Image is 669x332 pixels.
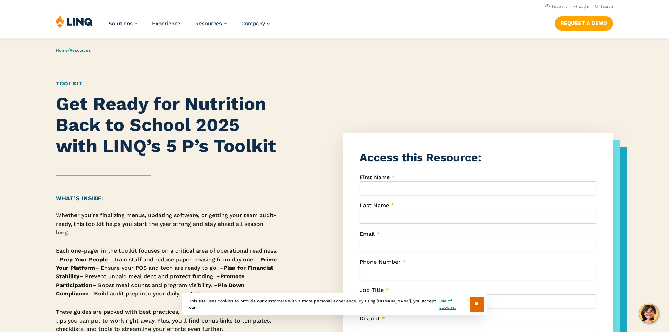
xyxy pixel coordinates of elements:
a: Resources [70,48,91,53]
span: Phone Number [360,259,401,265]
a: Support [545,4,567,9]
span: Last Name [360,202,389,209]
h3: Access this Resource: [360,150,596,165]
button: Open Search Bar [595,4,613,9]
strong: Prime Your Platform [56,256,277,271]
img: LINQ | K‑12 Software [56,15,93,28]
span: Company [241,20,265,27]
p: Each one-pager in the toolkit focuses on a critical area of operational readiness: – – Train staf... [56,247,278,298]
a: Toolkit [56,80,83,87]
span: Search [600,4,613,9]
strong: Pin Down Compliance [56,282,244,297]
span: Email [360,230,375,237]
button: Hello, have a question? Let’s chat. [639,304,658,323]
span: / [56,48,91,53]
a: Solutions [109,20,137,27]
span: Resources [195,20,222,27]
a: Experience [152,20,181,27]
nav: Primary Navigation [109,15,270,38]
h2: What’s Inside: [56,194,278,203]
a: Home [56,48,68,53]
strong: Prep Your People [60,256,108,263]
span: First Name [360,174,390,181]
a: Login [573,4,589,9]
div: This site uses cookies to provide our customers with a more personal experience. By using [DOMAIN... [182,293,487,315]
strong: Get Ready for Nutrition Back to School 2025 with LINQ’s 5 P’s Toolkit [56,93,276,157]
span: Solutions [109,20,133,27]
span: Job Title [360,287,384,293]
a: Resources [195,20,227,27]
p: Whether you’re finalizing menus, updating software, or getting your team audit-ready, this toolki... [56,211,278,237]
strong: Promote Participation [56,273,244,288]
strong: Plan for Financial Stability [56,265,273,280]
a: Company [241,20,270,27]
nav: Button Navigation [555,15,613,30]
a: Request a Demo [555,16,613,30]
a: use of cookies. [439,298,469,311]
